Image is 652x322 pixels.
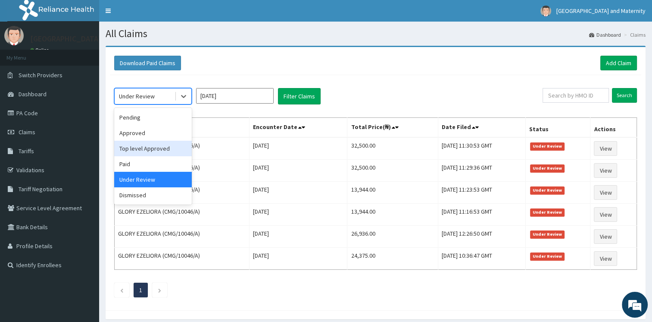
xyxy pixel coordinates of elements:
[347,226,438,248] td: 26,936.00
[114,110,192,125] div: Pending
[543,88,609,103] input: Search by HMO ID
[589,31,621,38] a: Dashboard
[16,43,35,65] img: d_794563401_company_1708531726252_794563401
[19,71,62,79] span: Switch Providers
[438,160,525,182] td: [DATE] 11:29:36 GMT
[106,28,646,39] h1: All Claims
[250,204,347,226] td: [DATE]
[612,88,637,103] input: Search
[50,102,119,189] span: We're online!
[530,186,565,194] span: Under Review
[120,286,124,294] a: Previous page
[250,248,347,270] td: [DATE]
[347,118,438,138] th: Total Price(₦)
[540,6,551,16] img: User Image
[114,141,192,156] div: Top level Approved
[250,226,347,248] td: [DATE]
[347,248,438,270] td: 24,375.00
[594,163,617,178] a: View
[45,48,145,60] div: Chat with us now
[115,226,250,248] td: GLORY EZELIORA (CMG/10046/A)
[278,88,321,104] button: Filter Claims
[250,182,347,204] td: [DATE]
[4,26,24,45] img: User Image
[438,204,525,226] td: [DATE] 11:16:53 GMT
[438,248,525,270] td: [DATE] 10:36:47 GMT
[530,164,565,172] span: Under Review
[114,187,192,203] div: Dismissed
[19,90,47,98] span: Dashboard
[141,4,162,25] div: Minimize live chat window
[4,223,164,253] textarea: Type your message and hit 'Enter'
[594,207,617,222] a: View
[590,118,637,138] th: Actions
[438,182,525,204] td: [DATE] 11:23:53 GMT
[119,92,155,101] div: Under Review
[115,248,250,270] td: GLORY EZELIORA (CMG/10046/A)
[622,31,646,38] li: Claims
[114,172,192,187] div: Under Review
[600,56,637,70] a: Add Claim
[530,208,565,216] span: Under Review
[438,137,525,160] td: [DATE] 11:30:53 GMT
[525,118,590,138] th: Status
[19,147,34,155] span: Tariffs
[115,204,250,226] td: GLORY EZELIORA (CMG/10046/A)
[250,137,347,160] td: [DATE]
[347,160,438,182] td: 32,500.00
[114,56,181,70] button: Download Paid Claims
[19,185,62,193] span: Tariff Negotiation
[250,160,347,182] td: [DATE]
[594,229,617,244] a: View
[30,47,51,53] a: Online
[250,118,347,138] th: Encounter Date
[30,35,150,43] p: [GEOGRAPHIC_DATA] and Maternity
[196,88,274,104] input: Select Month and Year
[19,128,35,136] span: Claims
[139,286,142,294] a: Page 1 is your current page
[556,7,646,15] span: [GEOGRAPHIC_DATA] and Maternity
[438,118,525,138] th: Date Filed
[347,137,438,160] td: 32,500.00
[347,182,438,204] td: 13,944.00
[530,142,565,150] span: Under Review
[114,156,192,172] div: Paid
[158,286,162,294] a: Next page
[347,204,438,226] td: 13,944.00
[594,185,617,200] a: View
[530,253,565,260] span: Under Review
[114,125,192,141] div: Approved
[594,141,617,156] a: View
[438,226,525,248] td: [DATE] 12:26:50 GMT
[594,251,617,266] a: View
[530,230,565,238] span: Under Review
